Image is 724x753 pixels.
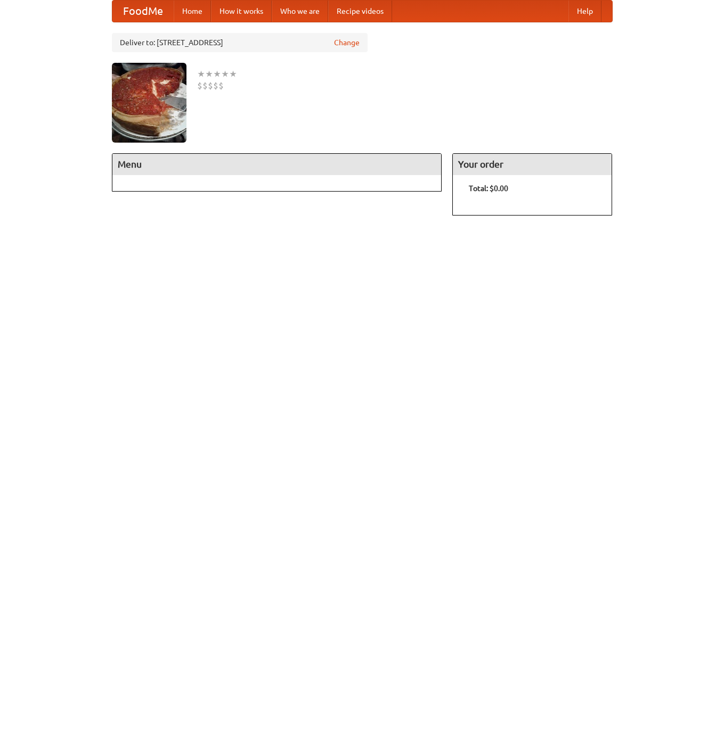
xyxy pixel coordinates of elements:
li: $ [197,80,202,92]
li: ★ [229,68,237,80]
a: Help [568,1,601,22]
li: $ [218,80,224,92]
li: ★ [213,68,221,80]
li: $ [202,80,208,92]
li: $ [213,80,218,92]
li: ★ [205,68,213,80]
h4: Your order [453,154,612,175]
div: Deliver to: [STREET_ADDRESS] [112,33,368,52]
a: FoodMe [112,1,174,22]
a: How it works [211,1,272,22]
a: Change [334,37,360,48]
b: Total: $0.00 [469,184,508,193]
li: ★ [221,68,229,80]
a: Recipe videos [328,1,392,22]
li: ★ [197,68,205,80]
img: angular.jpg [112,63,186,143]
h4: Menu [112,154,442,175]
a: Home [174,1,211,22]
li: $ [208,80,213,92]
a: Who we are [272,1,328,22]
